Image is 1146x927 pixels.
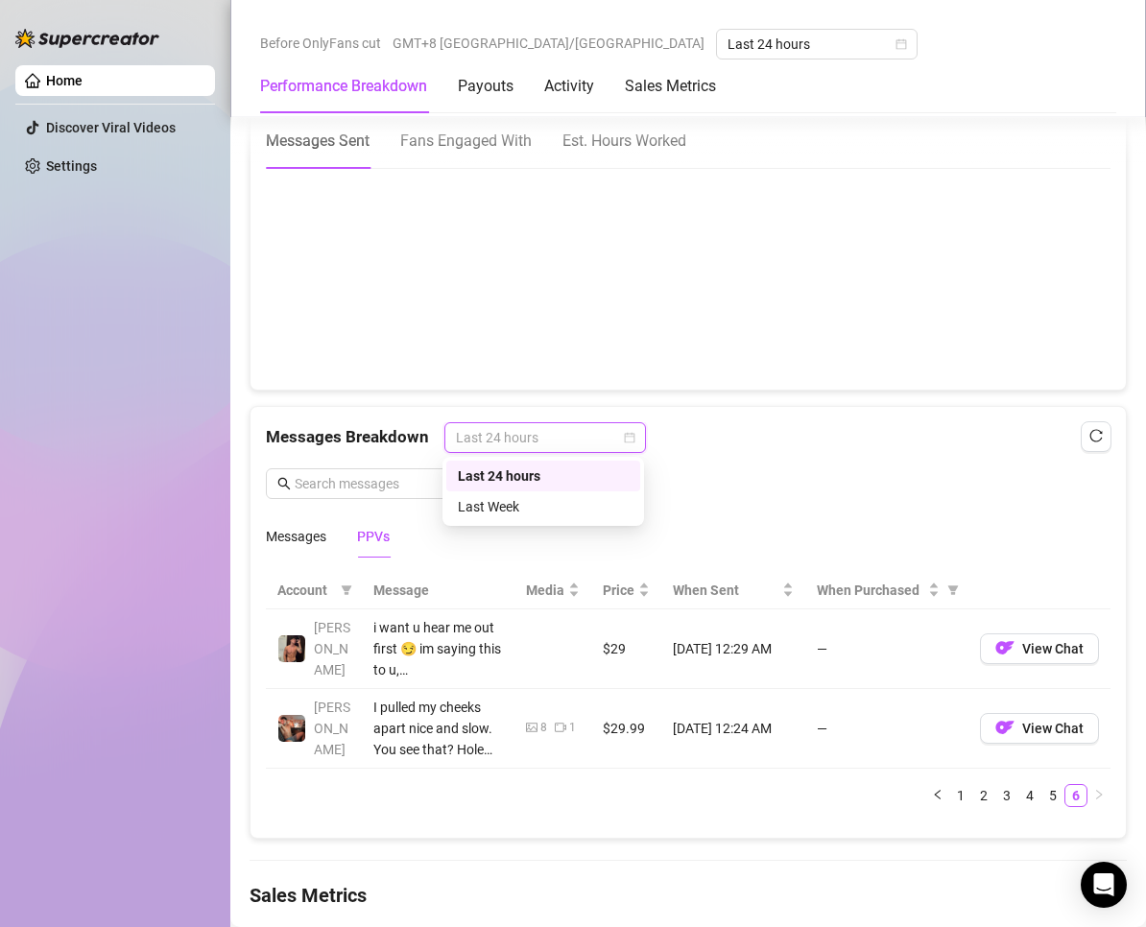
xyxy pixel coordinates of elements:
[895,38,907,50] span: calendar
[1081,862,1127,908] div: Open Intercom Messenger
[526,722,537,733] span: picture
[980,713,1099,744] button: OFView Chat
[362,572,514,609] th: Message
[661,689,805,769] td: [DATE] 12:24 AM
[926,784,949,807] button: left
[1087,784,1110,807] button: right
[625,75,716,98] div: Sales Metrics
[373,617,503,680] div: i want u hear me out first 😏 im saying this to u, [PERSON_NAME]
[972,784,995,807] li: 2
[46,120,176,135] a: Discover Viral Videos
[591,609,661,689] td: $29
[1019,785,1040,806] a: 4
[400,131,532,150] span: Fans Engaged With
[996,785,1017,806] a: 3
[1022,721,1084,736] span: View Chat
[805,572,968,609] th: When Purchased
[526,580,564,601] span: Media
[995,718,1015,737] img: OF
[980,633,1099,664] button: OFView Chat
[1089,429,1103,442] span: reload
[591,572,661,609] th: Price
[947,584,959,596] span: filter
[337,576,356,605] span: filter
[266,131,370,150] span: Messages Sent
[456,423,634,452] span: Last 24 hours
[1018,784,1041,807] li: 4
[446,461,640,491] div: Last 24 hours
[973,785,994,806] a: 2
[250,882,1127,909] h4: Sales Metrics
[932,789,943,800] span: left
[266,526,326,547] div: Messages
[1064,784,1087,807] li: 6
[15,29,159,48] img: logo-BBDzfeDw.svg
[926,784,949,807] li: Previous Page
[260,29,381,58] span: Before OnlyFans cut
[1065,785,1086,806] a: 6
[260,75,427,98] div: Performance Breakdown
[949,784,972,807] li: 1
[728,30,906,59] span: Last 24 hours
[266,422,1110,453] div: Messages Breakdown
[357,526,390,547] div: PPVs
[341,584,352,596] span: filter
[46,158,97,174] a: Settings
[673,580,778,601] span: When Sent
[295,473,490,494] input: Search messages
[314,620,350,677] span: [PERSON_NAME]
[1041,784,1064,807] li: 5
[555,722,566,733] span: video-camera
[277,580,333,601] span: Account
[446,491,640,522] div: Last Week
[980,645,1099,660] a: OFView Chat
[995,638,1015,657] img: OF
[661,572,805,609] th: When Sent
[624,432,635,443] span: calendar
[995,784,1018,807] li: 3
[1022,641,1084,656] span: View Chat
[569,719,576,737] div: 1
[943,576,963,605] span: filter
[805,689,968,769] td: —
[661,609,805,689] td: [DATE] 12:29 AM
[540,719,547,737] div: 8
[591,689,661,769] td: $29.99
[458,496,629,517] div: Last Week
[514,572,591,609] th: Media
[544,75,594,98] div: Activity
[458,465,629,487] div: Last 24 hours
[393,29,704,58] span: GMT+8 [GEOGRAPHIC_DATA]/[GEOGRAPHIC_DATA]
[805,609,968,689] td: —
[1093,789,1105,800] span: right
[373,697,503,760] div: I pulled my cheeks apart nice and slow. You see that? Hole tight, greedy, begging to be filled. M...
[603,580,634,601] span: Price
[277,477,291,490] span: search
[817,580,924,601] span: When Purchased
[980,725,1099,740] a: OFView Chat
[278,715,305,742] img: Osvaldo
[278,635,305,662] img: Zach
[1087,784,1110,807] li: Next Page
[314,700,350,757] span: [PERSON_NAME]
[458,75,513,98] div: Payouts
[1042,785,1063,806] a: 5
[46,73,83,88] a: Home
[950,785,971,806] a: 1
[562,129,686,153] div: Est. Hours Worked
